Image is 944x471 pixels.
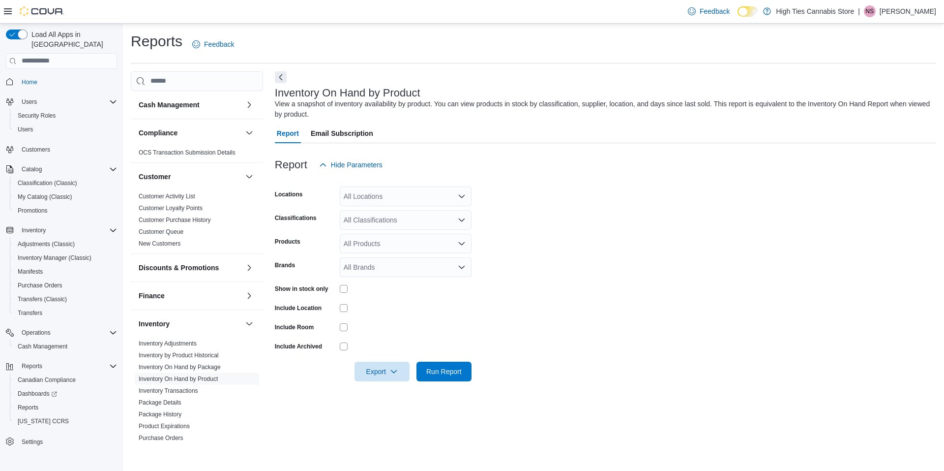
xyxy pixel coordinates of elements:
[2,142,121,157] button: Customers
[18,163,46,175] button: Catalog
[18,179,77,187] span: Classification (Classic)
[277,124,299,143] span: Report
[360,362,404,381] span: Export
[18,126,33,133] span: Users
[139,340,197,347] a: Inventory Adjustments
[10,237,121,251] button: Adjustments (Classic)
[14,307,46,319] a: Transfers
[139,422,190,430] span: Product Expirations
[18,436,47,448] a: Settings
[139,240,180,247] a: New Customers
[139,192,195,200] span: Customer Activity List
[18,224,117,236] span: Inventory
[10,109,121,123] button: Security Roles
[18,343,67,350] span: Cash Management
[2,162,121,176] button: Catalog
[458,263,466,271] button: Open list of options
[275,71,287,83] button: Next
[10,306,121,320] button: Transfers
[139,375,218,383] span: Inventory On Hand by Product
[275,214,317,222] label: Classifications
[139,399,181,407] span: Package Details
[10,279,121,292] button: Purchase Orders
[2,434,121,448] button: Settings
[14,280,117,291] span: Purchase Orders
[18,76,117,88] span: Home
[18,112,56,120] span: Security Roles
[139,263,241,273] button: Discounts & Promotions
[22,98,37,106] span: Users
[14,402,117,413] span: Reports
[18,193,72,201] span: My Catalog (Classic)
[10,292,121,306] button: Transfers (Classic)
[28,30,117,49] span: Load All Apps in [GEOGRAPHIC_DATA]
[275,87,420,99] h3: Inventory On Hand by Product
[139,228,183,235] a: Customer Queue
[139,128,241,138] button: Compliance
[14,124,37,135] a: Users
[18,327,55,339] button: Operations
[14,238,79,250] a: Adjustments (Classic)
[20,6,64,16] img: Cova
[14,110,59,122] a: Security Roles
[188,34,238,54] a: Feedback
[275,343,322,350] label: Include Archived
[139,100,241,110] button: Cash Management
[10,373,121,387] button: Canadian Compliance
[243,318,255,330] button: Inventory
[14,280,66,291] a: Purchase Orders
[18,435,117,447] span: Settings
[243,171,255,183] button: Customer
[243,99,255,111] button: Cash Management
[139,364,221,371] a: Inventory On Hand by Package
[426,367,462,377] span: Run Report
[2,326,121,340] button: Operations
[139,340,197,347] span: Inventory Adjustments
[14,238,117,250] span: Adjustments (Classic)
[139,172,241,182] button: Customer
[331,160,383,170] span: Hide Parameters
[2,75,121,89] button: Home
[22,165,42,173] span: Catalog
[14,415,117,427] span: Washington CCRS
[139,376,218,382] a: Inventory On Hand by Product
[315,155,386,175] button: Hide Parameters
[131,190,263,253] div: Customer
[458,192,466,200] button: Open list of options
[18,327,117,339] span: Operations
[458,240,466,248] button: Open list of options
[139,128,177,138] h3: Compliance
[139,291,241,301] button: Finance
[139,205,203,212] a: Customer Loyalty Points
[18,254,91,262] span: Inventory Manager (Classic)
[14,402,42,413] a: Reports
[18,360,46,372] button: Reports
[14,388,61,400] a: Dashboards
[14,205,52,217] a: Promotions
[2,359,121,373] button: Reports
[18,295,67,303] span: Transfers (Classic)
[139,319,170,329] h3: Inventory
[275,159,307,171] h3: Report
[275,238,300,246] label: Products
[139,351,219,359] span: Inventory by Product Historical
[139,387,198,395] span: Inventory Transactions
[10,387,121,401] a: Dashboards
[18,143,117,156] span: Customers
[18,224,50,236] button: Inventory
[139,434,183,442] span: Purchase Orders
[776,5,854,17] p: High Ties Cannabis Store
[14,341,71,352] a: Cash Management
[10,204,121,218] button: Promotions
[14,293,117,305] span: Transfers (Classic)
[2,223,121,237] button: Inventory
[18,96,117,108] span: Users
[139,263,219,273] h3: Discounts & Promotions
[866,5,874,17] span: NS
[243,127,255,139] button: Compliance
[275,99,931,120] div: View a snapshot of inventory availability by product. You can view products in stock by classific...
[14,374,117,386] span: Canadian Compliance
[18,76,41,88] a: Home
[14,415,73,427] a: [US_STATE] CCRS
